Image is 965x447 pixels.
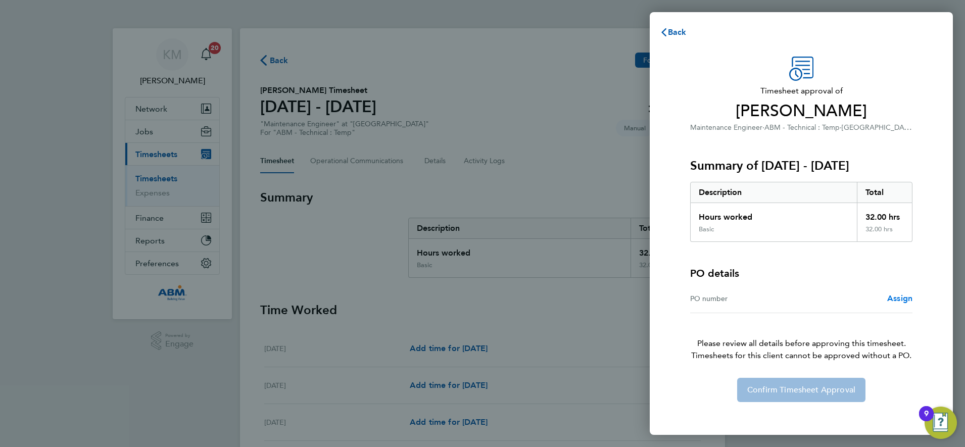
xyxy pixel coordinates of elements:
[691,182,857,203] div: Description
[650,22,697,42] button: Back
[840,123,842,132] span: ·
[887,293,912,303] span: Assign
[699,225,714,233] div: Basic
[762,123,764,132] span: ·
[678,350,925,362] span: Timesheets for this client cannot be approved without a PO.
[857,182,912,203] div: Total
[690,158,912,174] h3: Summary of [DATE] - [DATE]
[842,122,914,132] span: [GEOGRAPHIC_DATA]
[857,225,912,241] div: 32.00 hrs
[690,101,912,121] span: [PERSON_NAME]
[678,313,925,362] p: Please review all details before approving this timesheet.
[668,27,687,37] span: Back
[690,85,912,97] span: Timesheet approval of
[691,203,857,225] div: Hours worked
[887,292,912,305] a: Assign
[924,414,929,427] div: 9
[690,292,801,305] div: PO number
[925,407,957,439] button: Open Resource Center, 9 new notifications
[764,123,840,132] span: ABM - Technical : Temp
[690,123,762,132] span: Maintenance Engineer
[690,266,739,280] h4: PO details
[857,203,912,225] div: 32.00 hrs
[690,182,912,242] div: Summary of 20 - 26 Sep 2025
